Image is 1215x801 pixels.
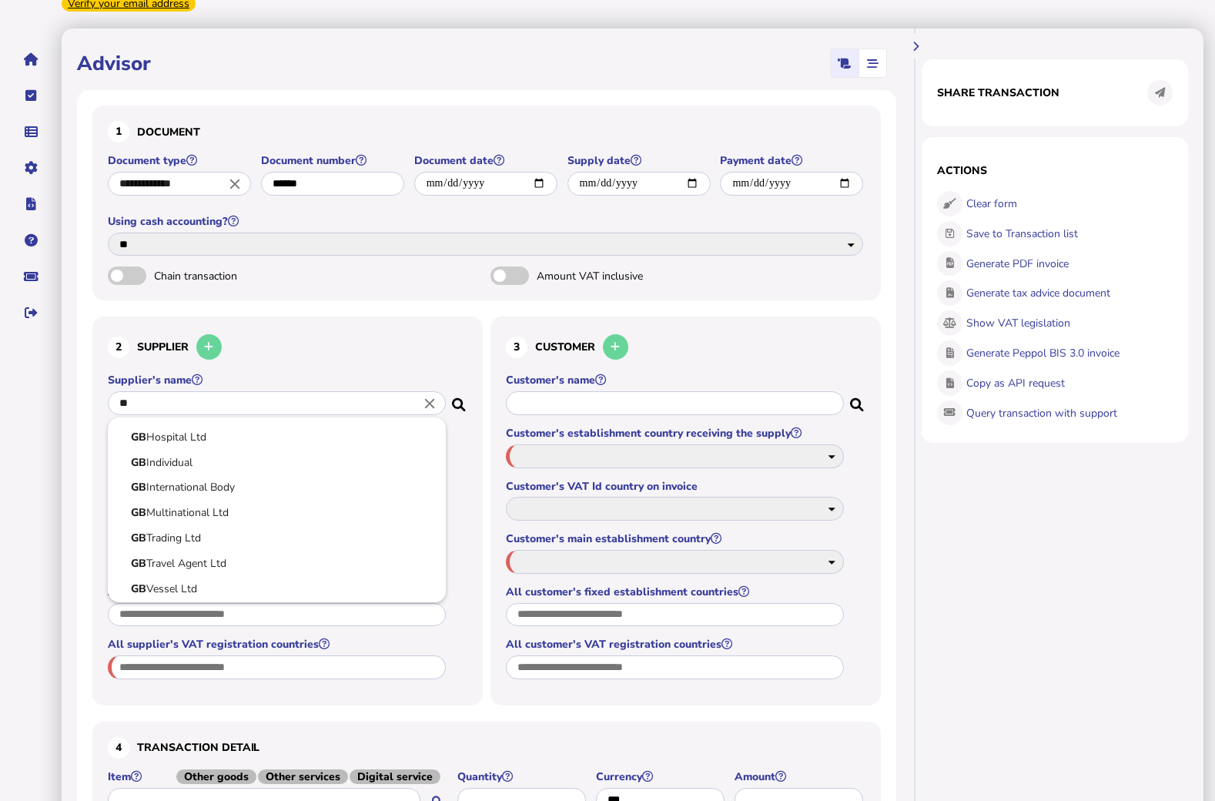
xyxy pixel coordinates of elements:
[120,427,433,447] a: Hospital Ltd
[131,556,146,571] b: GB
[120,453,433,472] a: Individual
[131,455,146,470] b: GB
[120,503,433,522] a: Multinational Ltd
[92,317,483,705] section: Define the seller
[120,528,433,548] a: Trading Ltd
[421,394,438,411] i: Close
[120,478,433,497] a: International Body
[131,531,146,545] b: GB
[131,581,146,596] b: GB
[120,554,433,573] a: Travel Agent Ltd
[131,480,146,494] b: GB
[131,430,146,444] b: GB
[120,579,433,598] a: Vessel Ltd
[131,505,146,520] b: GB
